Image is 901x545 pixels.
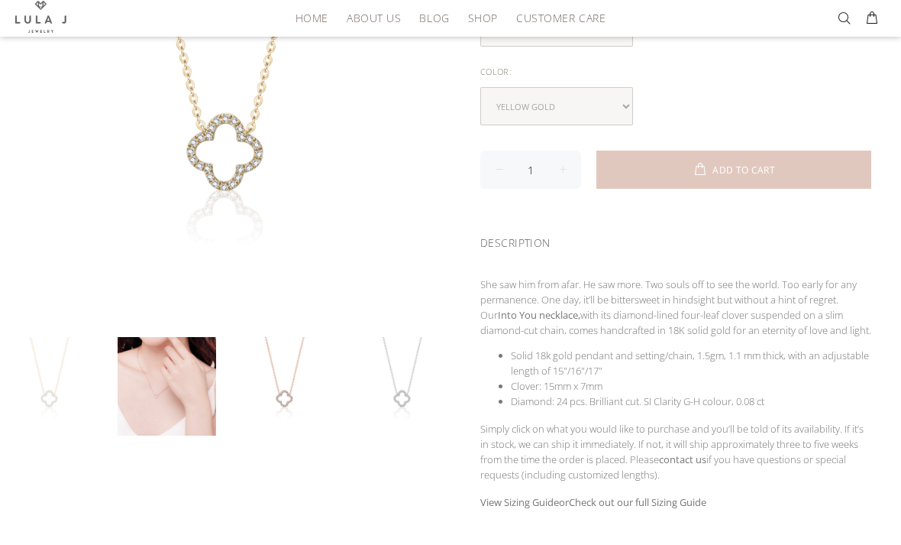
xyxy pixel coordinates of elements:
span: HOME [295,12,328,24]
span: ADD TO CART [712,166,775,175]
a: Blog [410,6,458,30]
p: Simply click on what you would like to purchase and you’ll be told of its availability. If it’s i... [480,421,871,482]
span: About Us [347,12,401,24]
a: HOME [286,6,337,30]
div: Color: [480,62,871,82]
p: She saw him from afar. He saw more. Two souls off to see the world. Too early for any permanence.... [480,277,871,338]
button: ADD TO CART [596,151,871,189]
div: DESCRIPTION [480,216,871,264]
li: Diamond: 24 pcs. Brilliant cut. SI Clarity G-H colour, 0.08 ct [511,394,871,409]
span: Customer Care [516,12,606,24]
a: Shop [459,6,507,30]
strong: or [480,495,706,509]
strong: Into You necklace, [498,308,580,322]
li: Solid 18k gold pendant and setting/chain, 1.5gm, 1.1 mm thick, with an adjustable length of 15"/1... [511,348,871,378]
a: About Us [337,6,410,30]
span: Blog [419,12,449,24]
span: Shop [468,12,498,24]
a: Check out our full Sizing Guide [569,495,706,509]
a: View Sizing Guide [480,495,559,509]
li: Clover: 15mm x 7mm [511,378,871,394]
a: contact us [659,453,706,466]
a: Customer Care [507,6,606,30]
